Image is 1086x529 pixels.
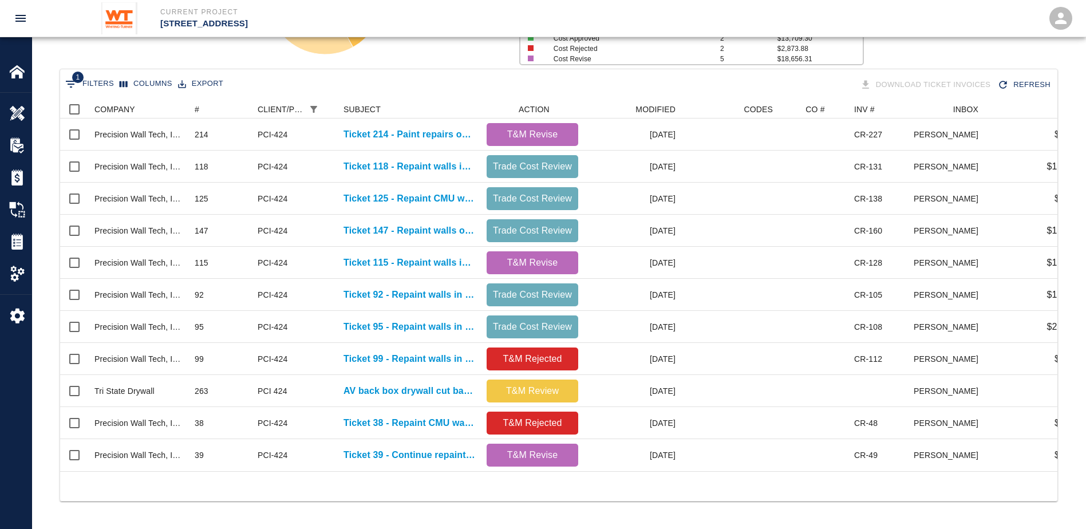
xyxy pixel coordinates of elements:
[584,311,681,343] div: [DATE]
[491,128,574,141] p: T&M Revise
[343,384,475,398] a: AV back box drywall cut back and refinish for display...
[258,289,287,301] div: PCI-424
[343,320,475,334] a: Ticket 95 - Repaint walls in 3rd floor classrooms
[72,72,84,83] span: 1
[343,192,475,206] a: Ticket 125 - Repaint CMU walls in mezzanine level
[195,321,204,333] div: 95
[195,193,208,204] div: 125
[258,449,287,461] div: PCI-424
[195,100,199,119] div: #
[854,321,882,333] div: CR-108
[258,193,287,204] div: PCI-424
[1029,474,1086,529] iframe: Chat Widget
[914,151,984,183] div: [PERSON_NAME]
[491,288,574,302] p: Trade Cost Review
[195,353,204,365] div: 99
[94,353,183,365] div: Precision Wall Tech, Inc.
[195,129,208,140] div: 214
[854,193,882,204] div: CR-138
[343,100,381,119] div: SUBJECT
[258,385,287,397] div: PCI 424
[491,384,574,398] p: T&M Review
[195,161,208,172] div: 118
[995,75,1055,95] button: Refresh
[554,54,704,64] p: Cost Revise
[720,44,777,54] p: 2
[94,100,135,119] div: COMPANY
[94,257,183,269] div: Precision Wall Tech, Inc.
[635,100,676,119] div: MODIFIED
[914,407,984,439] div: [PERSON_NAME]
[914,183,984,215] div: [PERSON_NAME]
[914,311,984,343] div: [PERSON_NAME]
[338,100,481,119] div: SUBJECT
[343,224,475,238] a: Ticket 147 - Repaint walls on 5th floor for TV box changes
[252,100,338,119] div: CLIENT/PCO #
[195,417,204,429] div: 38
[101,2,137,34] img: Whiting-Turner
[343,160,475,173] a: Ticket 118 - Repaint walls in classrooms on 6th floor
[322,101,338,117] button: Sort
[519,100,550,119] div: ACTION
[584,183,681,215] div: [DATE]
[491,160,574,173] p: Trade Cost Review
[854,100,875,119] div: INV #
[584,215,681,247] div: [DATE]
[554,44,704,54] p: Cost Rejected
[854,161,882,172] div: CR-131
[343,128,475,141] a: Ticket 214 - Paint repairs on walls for mezzanine level
[491,192,574,206] p: Trade Cost Review
[491,448,574,462] p: T&M Revise
[343,288,475,302] p: Ticket 92 - Repaint walls in 3rd floor classrooms
[258,225,287,236] div: PCI-424
[195,449,204,461] div: 39
[491,416,574,430] p: T&M Rejected
[258,257,287,269] div: PCI-424
[94,449,183,461] div: Precision Wall Tech, Inc.
[854,289,882,301] div: CR-105
[720,33,777,44] p: 2
[914,215,984,247] div: [PERSON_NAME]
[848,100,914,119] div: INV #
[584,375,681,407] div: [DATE]
[584,100,681,119] div: MODIFIED
[914,247,984,279] div: [PERSON_NAME]
[62,75,117,93] button: Show filters
[175,75,226,93] button: Export
[94,385,155,397] div: Tri State Drywall
[854,257,882,269] div: CR-128
[584,279,681,311] div: [DATE]
[584,247,681,279] div: [DATE]
[584,151,681,183] div: [DATE]
[258,100,306,119] div: CLIENT/PCO #
[584,407,681,439] div: [DATE]
[777,54,863,64] p: $18,656.31
[195,225,208,236] div: 147
[306,101,322,117] button: Show filters
[995,75,1055,95] div: Refresh the list
[491,352,574,366] p: T&M Rejected
[258,321,287,333] div: PCI-424
[914,439,984,471] div: [PERSON_NAME]
[584,343,681,375] div: [DATE]
[805,100,824,119] div: CO #
[94,417,183,429] div: Precision Wall Tech, Inc.
[343,416,475,430] a: Ticket 38 - Repaint CMU walls in [GEOGRAPHIC_DATA]
[491,256,574,270] p: T&M Revise
[914,279,984,311] div: [PERSON_NAME]
[258,161,287,172] div: PCI-424
[554,33,704,44] p: Cost Approved
[94,193,183,204] div: Precision Wall Tech, Inc.
[491,320,574,334] p: Trade Cost Review
[720,54,777,64] p: 5
[854,417,878,429] div: CR-48
[94,289,183,301] div: Precision Wall Tech, Inc.
[854,353,882,365] div: CR-112
[195,385,208,397] div: 263
[343,256,475,270] a: Ticket 115 - Repaint walls in classrooms on floors 2, 5, 6
[94,129,183,140] div: Precision Wall Tech, Inc.
[584,119,681,151] div: [DATE]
